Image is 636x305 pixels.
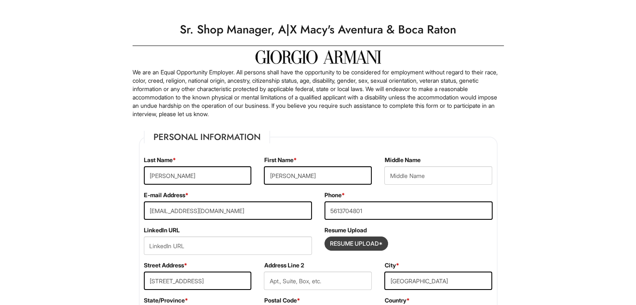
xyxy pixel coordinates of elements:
label: State/Province [144,296,188,305]
input: LinkedIn URL [144,236,312,255]
label: E-mail Address [144,191,189,199]
input: Street Address [144,272,252,290]
label: City [384,261,399,269]
label: LinkedIn URL [144,226,180,234]
label: Last Name [144,156,176,164]
label: First Name [264,156,296,164]
input: E-mail Address [144,201,312,220]
h1: Sr. Shop Manager, A|X Macy's Aventura & Boca Raton [128,18,508,41]
legend: Personal Information [144,131,270,143]
button: Resume Upload*Resume Upload* [324,236,388,251]
input: Phone [324,201,493,220]
label: Address Line 2 [264,261,304,269]
img: Giorgio Armani [255,50,381,64]
input: City [384,272,492,290]
label: Resume Upload [324,226,367,234]
label: Country [384,296,409,305]
input: Middle Name [384,166,492,185]
label: Phone [324,191,345,199]
label: Middle Name [384,156,420,164]
input: Last Name [144,166,252,185]
p: We are an Equal Opportunity Employer. All persons shall have the opportunity to be considered for... [133,68,504,118]
input: First Name [264,166,372,185]
input: Apt., Suite, Box, etc. [264,272,372,290]
label: Postal Code [264,296,300,305]
label: Street Address [144,261,187,269]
